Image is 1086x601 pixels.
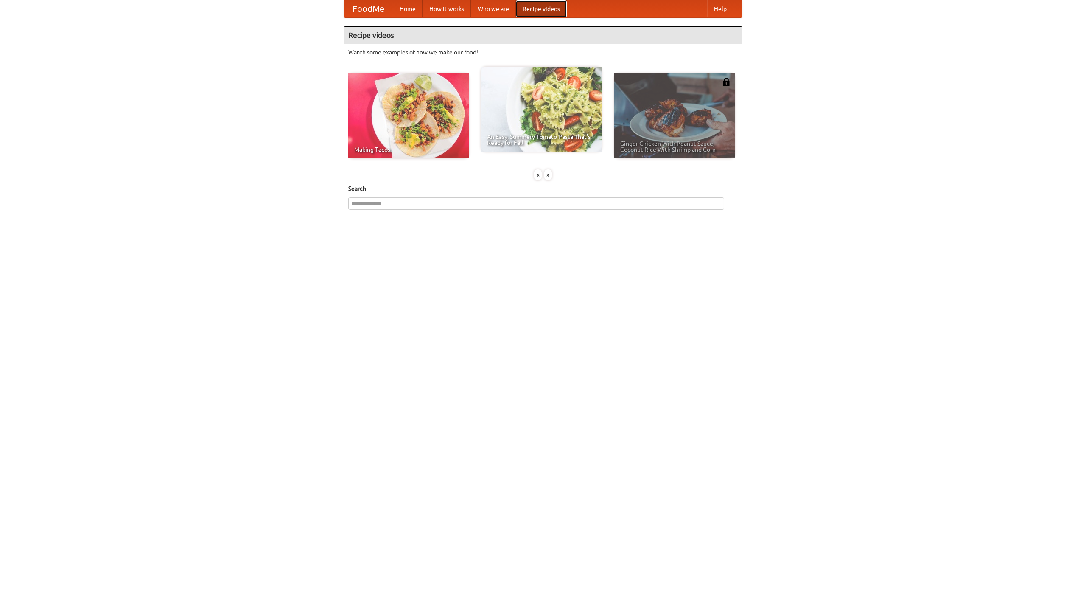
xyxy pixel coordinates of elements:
a: FoodMe [344,0,393,17]
a: An Easy, Summery Tomato Pasta That's Ready for Fall [481,67,602,152]
h5: Search [348,184,738,193]
p: Watch some examples of how we make our food! [348,48,738,56]
a: Who we are [471,0,516,17]
span: An Easy, Summery Tomato Pasta That's Ready for Fall [487,134,596,146]
a: How it works [423,0,471,17]
a: Making Tacos [348,73,469,158]
a: Help [707,0,733,17]
div: « [534,169,542,180]
span: Making Tacos [354,147,463,152]
div: » [544,169,552,180]
a: Recipe videos [516,0,567,17]
h4: Recipe videos [344,27,742,44]
img: 483408.png [722,78,731,86]
a: Home [393,0,423,17]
